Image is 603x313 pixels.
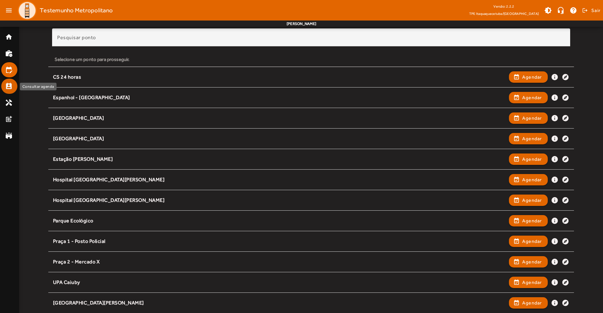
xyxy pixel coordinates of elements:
[40,5,113,15] span: Testemunho Metropolitano
[562,135,569,142] mat-icon: explore
[5,33,13,41] mat-icon: home
[551,94,558,101] mat-icon: info
[562,176,569,184] mat-icon: explore
[5,115,13,123] mat-icon: post_add
[53,135,506,142] div: [GEOGRAPHIC_DATA]
[562,94,569,101] mat-icon: explore
[562,299,569,307] mat-icon: explore
[522,299,542,307] span: Agendar
[562,196,569,204] mat-icon: explore
[522,114,542,122] span: Agendar
[53,177,506,183] div: Hospital [GEOGRAPHIC_DATA][PERSON_NAME]
[551,217,558,225] mat-icon: info
[509,215,548,226] button: Agendar
[522,176,542,184] span: Agendar
[53,156,506,163] div: Estação [PERSON_NAME]
[551,176,558,184] mat-icon: info
[562,238,569,245] mat-icon: explore
[551,258,558,266] mat-icon: info
[53,279,506,286] div: UPA Caiuby
[53,74,506,81] div: CS 24 horas
[551,279,558,286] mat-icon: info
[53,238,506,245] div: Praça 1 - Posto Policial
[5,82,13,90] mat-icon: perm_contact_calendar
[53,197,506,204] div: Hospital [GEOGRAPHIC_DATA][PERSON_NAME]
[53,300,506,306] div: [GEOGRAPHIC_DATA][PERSON_NAME]
[509,174,548,185] button: Agendar
[562,217,569,225] mat-icon: explore
[562,155,569,163] mat-icon: explore
[509,153,548,165] button: Agendar
[509,277,548,288] button: Agendar
[55,56,568,63] div: Selecione um ponto para prosseguir.
[562,73,569,81] mat-icon: explore
[5,99,13,106] mat-icon: handyman
[509,195,548,206] button: Agendar
[509,133,548,144] button: Agendar
[522,155,542,163] span: Agendar
[581,6,600,15] button: Sair
[522,73,542,81] span: Agendar
[551,238,558,245] mat-icon: info
[551,155,558,163] mat-icon: info
[522,135,542,142] span: Agendar
[509,92,548,103] button: Agendar
[551,73,558,81] mat-icon: info
[469,10,539,17] span: TPE Itaquaquecetuba/[GEOGRAPHIC_DATA]
[509,112,548,124] button: Agendar
[591,5,600,15] span: Sair
[562,258,569,266] mat-icon: explore
[522,217,542,225] span: Agendar
[551,299,558,307] mat-icon: info
[562,279,569,286] mat-icon: explore
[20,83,57,90] div: Consultar agenda
[509,297,548,309] button: Agendar
[562,114,569,122] mat-icon: explore
[551,196,558,204] mat-icon: info
[3,4,15,17] mat-icon: menu
[509,236,548,247] button: Agendar
[57,34,96,40] mat-label: Pesquisar ponto
[509,71,548,83] button: Agendar
[551,114,558,122] mat-icon: info
[522,238,542,245] span: Agendar
[522,196,542,204] span: Agendar
[5,50,13,57] mat-icon: work_history
[469,3,539,10] div: Versão: 2.2.2
[509,256,548,268] button: Agendar
[522,94,542,101] span: Agendar
[53,94,506,101] div: Espanhol - [GEOGRAPHIC_DATA]
[522,279,542,286] span: Agendar
[15,1,113,20] a: Testemunho Metropolitano
[551,135,558,142] mat-icon: info
[18,1,37,20] img: Logo TPE
[5,66,13,74] mat-icon: edit_calendar
[53,115,506,122] div: [GEOGRAPHIC_DATA]
[53,259,506,265] div: Praça 2 - Mercado X
[522,258,542,266] span: Agendar
[53,218,506,224] div: Parque Ecológico
[5,132,13,139] mat-icon: stadium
